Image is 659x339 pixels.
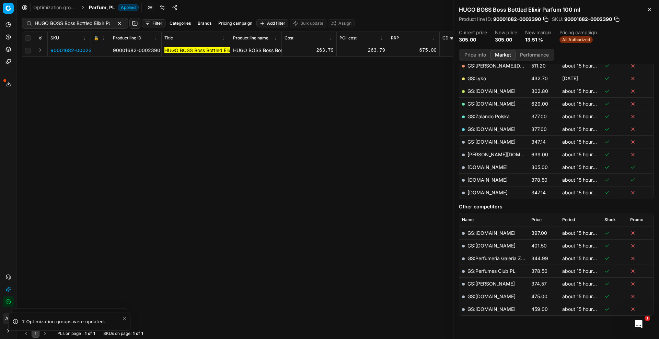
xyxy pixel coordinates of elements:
[35,20,110,27] input: Search by SKU or title
[562,88,605,94] span: about 15 hours ago
[88,331,92,336] strong: of
[442,35,468,41] span: CD min Price
[459,17,492,22] span: Product line ID :
[531,75,548,81] span: 432.70
[141,331,143,336] strong: 1
[36,46,44,54] button: Expand
[531,217,542,222] span: Price
[233,35,268,41] span: Product line name
[462,217,474,222] span: Name
[531,88,548,94] span: 302.80
[467,63,555,69] a: GS:[PERSON_NAME][DOMAIN_NAME]
[467,190,508,195] a: [DOMAIN_NAME]
[531,164,548,170] span: 305.00
[233,47,279,54] div: HUGO BOSS Boss Bottled Elixir Parfum 100 ml
[442,47,488,54] div: 305.00
[562,177,605,183] span: about 15 hours ago
[36,34,44,42] button: Expand all
[57,331,95,336] div: :
[118,4,139,11] span: Applied
[531,255,548,261] span: 344.99
[103,331,131,336] span: SKUs on page :
[531,101,548,107] span: 629.00
[531,281,547,287] span: 374.57
[467,230,516,236] a: GS:[DOMAIN_NAME]
[391,47,437,54] div: 675.00
[559,30,597,35] dt: Pricing campaign
[467,243,516,249] a: GS:[DOMAIN_NAME]
[562,75,578,81] span: [DATE]
[467,113,510,119] a: GS:Zalando Polska
[562,190,605,195] span: about 15 hours ago
[32,329,39,338] button: 1
[256,19,288,27] button: Add filter
[562,126,605,132] span: about 15 hours ago
[22,318,122,325] div: 7 Optimization groups were updated.
[562,306,605,312] span: about 15 hours ago
[490,50,516,60] button: Market
[562,293,605,299] span: about 15 hours ago
[113,35,141,41] span: Product line ID
[3,313,14,324] button: AB
[164,47,268,53] mark: HUGO BOSS Boss Bottled Elixir Parfum 100 ml
[459,36,487,43] dd: 305.00
[89,4,139,11] span: Parfum, PLApplied
[552,17,563,22] span: SKU :
[22,329,49,338] nav: pagination
[142,19,165,27] button: Filter
[531,243,547,249] span: 401.50
[459,5,654,14] h2: HUGO BOSS Boss Bottled Elixir Parfum 100 ml
[525,30,551,35] dt: New margin
[531,293,547,299] span: 475.00
[467,75,486,81] a: GS:Lyko
[495,36,517,43] dd: 305.00
[531,113,547,119] span: 377.00
[531,268,547,274] span: 378.50
[531,230,547,236] span: 397.00
[562,164,605,170] span: about 15 hours ago
[531,190,546,195] span: 347.14
[467,164,508,170] a: [DOMAIN_NAME]
[467,152,547,157] a: [PERSON_NAME][DOMAIN_NAME]
[467,101,516,107] a: GS:[DOMAIN_NAME]
[631,316,647,332] iframe: Intercom live chat
[516,50,553,60] button: Performance
[531,126,547,132] span: 377.00
[562,243,605,249] span: about 15 hours ago
[467,293,516,299] a: GS:[DOMAIN_NAME]
[562,255,605,261] span: about 15 hours ago
[57,331,81,336] span: PLs on page
[391,35,399,41] span: RRP
[94,35,99,41] span: 🔒
[562,217,575,222] span: Period
[33,4,77,11] a: Optimization groups
[285,35,293,41] span: Cost
[525,36,551,43] dd: 13.51 %
[164,35,173,41] span: Title
[33,4,139,11] nav: breadcrumb
[467,281,515,287] a: GS:[PERSON_NAME]
[89,4,115,11] span: Parfum, PL
[195,19,214,27] button: Brands
[562,281,605,287] span: about 15 hours ago
[3,313,13,324] span: AB
[604,217,616,222] span: Stock
[339,35,357,41] span: PCII cost
[562,63,605,69] span: about 15 hours ago
[216,19,255,27] button: Pricing campaign
[136,331,140,336] strong: of
[459,203,654,210] h5: Other competitors
[564,16,612,23] span: 90001682-0002390
[50,35,59,41] span: SKU
[113,47,159,54] div: 90001682-0002390
[133,331,135,336] strong: 1
[120,314,129,323] button: Close toast
[290,19,326,27] button: Bulk update
[467,268,516,274] a: GS:Perfumes Club PL
[562,268,605,274] span: about 15 hours ago
[339,47,385,54] div: 263.79
[285,47,334,54] div: 263.79
[467,306,516,312] a: GS:[DOMAIN_NAME]
[493,16,541,23] span: 90001682-0002390
[562,139,605,145] span: about 15 hours ago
